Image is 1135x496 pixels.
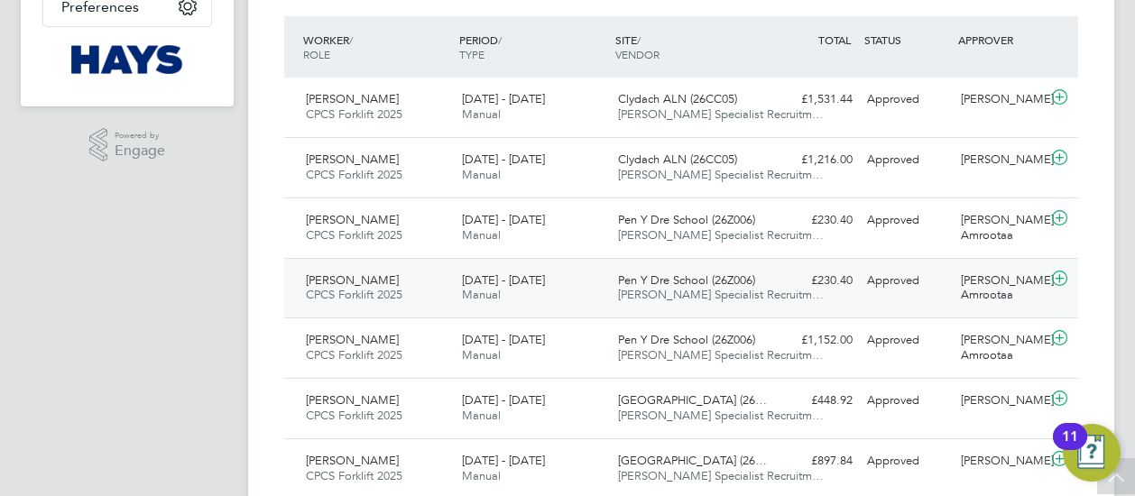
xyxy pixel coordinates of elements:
[766,386,860,416] div: £448.92
[618,347,824,363] span: [PERSON_NAME] Specialist Recruitm…
[306,212,399,227] span: [PERSON_NAME]
[618,106,824,122] span: [PERSON_NAME] Specialist Recruitm…
[115,143,165,159] span: Engage
[306,152,399,167] span: [PERSON_NAME]
[954,23,1047,56] div: APPROVER
[637,32,641,47] span: /
[618,91,737,106] span: Clydach ALN (26CC05)
[306,106,402,122] span: CPCS Forklift 2025
[860,85,954,115] div: Approved
[611,23,767,70] div: SITE
[462,91,545,106] span: [DATE] - [DATE]
[766,446,860,476] div: £897.84
[618,408,824,423] span: [PERSON_NAME] Specialist Recruitm…
[89,128,166,162] a: Powered byEngage
[954,326,1047,371] div: [PERSON_NAME] Amrootaa
[954,266,1047,311] div: [PERSON_NAME] Amrootaa
[306,332,399,347] span: [PERSON_NAME]
[954,145,1047,175] div: [PERSON_NAME]
[618,227,824,243] span: [PERSON_NAME] Specialist Recruitm…
[306,347,402,363] span: CPCS Forklift 2025
[462,468,501,483] span: Manual
[462,212,545,227] span: [DATE] - [DATE]
[462,287,501,302] span: Manual
[818,32,851,47] span: TOTAL
[455,23,611,70] div: PERIOD
[618,332,755,347] span: Pen Y Dre School (26Z006)
[303,47,330,61] span: ROLE
[860,145,954,175] div: Approved
[299,23,455,70] div: WORKER
[42,45,212,74] a: Go to home page
[306,287,402,302] span: CPCS Forklift 2025
[860,386,954,416] div: Approved
[462,453,545,468] span: [DATE] - [DATE]
[306,453,399,468] span: [PERSON_NAME]
[306,408,402,423] span: CPCS Forklift 2025
[462,347,501,363] span: Manual
[459,47,484,61] span: TYPE
[618,167,824,182] span: [PERSON_NAME] Specialist Recruitm…
[462,272,545,288] span: [DATE] - [DATE]
[860,446,954,476] div: Approved
[462,167,501,182] span: Manual
[618,287,824,302] span: [PERSON_NAME] Specialist Recruitm…
[860,206,954,235] div: Approved
[766,266,860,296] div: £230.40
[954,206,1047,251] div: [PERSON_NAME] Amrootaa
[306,167,402,182] span: CPCS Forklift 2025
[1062,436,1078,460] div: 11
[306,272,399,288] span: [PERSON_NAME]
[618,212,755,227] span: Pen Y Dre School (26Z006)
[306,227,402,243] span: CPCS Forklift 2025
[860,266,954,296] div: Approved
[954,386,1047,416] div: [PERSON_NAME]
[349,32,353,47] span: /
[954,85,1047,115] div: [PERSON_NAME]
[860,23,954,56] div: STATUS
[618,453,767,468] span: [GEOGRAPHIC_DATA] (26…
[618,152,737,167] span: Clydach ALN (26CC05)
[766,206,860,235] div: £230.40
[306,91,399,106] span: [PERSON_NAME]
[71,45,184,74] img: hays-logo-retina.png
[462,152,545,167] span: [DATE] - [DATE]
[498,32,502,47] span: /
[954,446,1047,476] div: [PERSON_NAME]
[618,272,755,288] span: Pen Y Dre School (26Z006)
[462,392,545,408] span: [DATE] - [DATE]
[766,145,860,175] div: £1,216.00
[306,468,402,483] span: CPCS Forklift 2025
[615,47,660,61] span: VENDOR
[766,326,860,355] div: £1,152.00
[1063,424,1121,482] button: Open Resource Center, 11 new notifications
[766,85,860,115] div: £1,531.44
[860,326,954,355] div: Approved
[462,332,545,347] span: [DATE] - [DATE]
[462,408,501,423] span: Manual
[462,227,501,243] span: Manual
[618,468,824,483] span: [PERSON_NAME] Specialist Recruitm…
[462,106,501,122] span: Manual
[115,128,165,143] span: Powered by
[306,392,399,408] span: [PERSON_NAME]
[618,392,767,408] span: [GEOGRAPHIC_DATA] (26…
